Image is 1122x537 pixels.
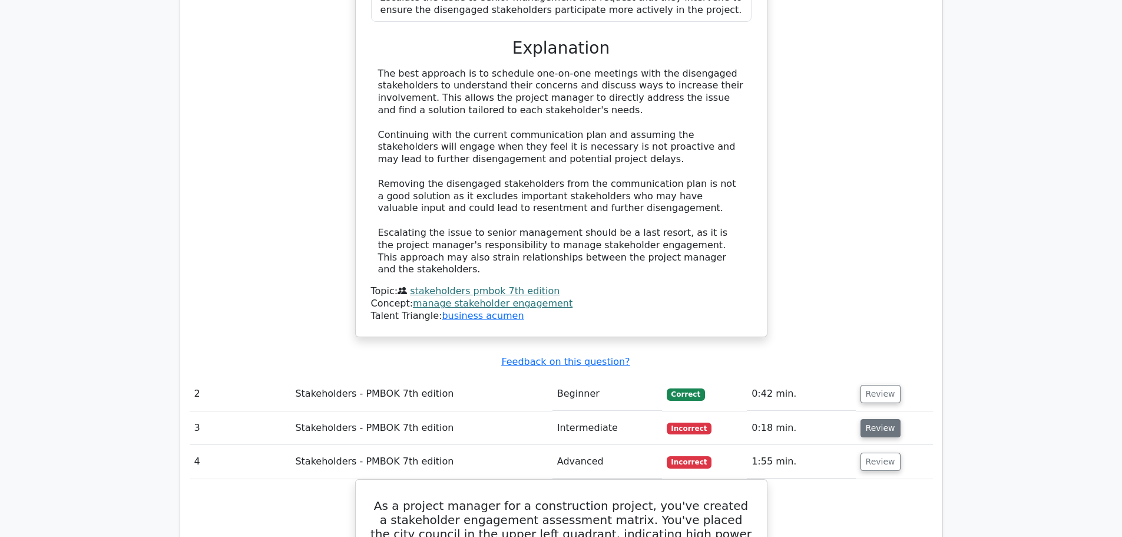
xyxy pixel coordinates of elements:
td: Beginner [552,377,662,411]
td: 0:42 min. [747,377,855,411]
span: Incorrect [667,423,712,434]
a: stakeholders pmbok 7th edition [410,285,560,296]
td: 1:55 min. [747,445,855,479]
td: 4 [190,445,291,479]
td: Stakeholders - PMBOK 7th edition [290,411,552,445]
a: manage stakeholder engagement [413,298,572,309]
td: Advanced [552,445,662,479]
td: 0:18 min. [747,411,855,445]
h3: Explanation [378,38,744,58]
td: Stakeholders - PMBOK 7th edition [290,377,552,411]
td: 2 [190,377,291,411]
td: 3 [190,411,291,445]
button: Review [860,453,901,471]
td: Stakeholders - PMBOK 7th edition [290,445,552,479]
button: Review [860,419,901,437]
td: Intermediate [552,411,662,445]
div: The best approach is to schedule one-on-one meetings with the disengaged stakeholders to understa... [378,68,744,276]
a: business acumen [442,310,524,321]
span: Incorrect [667,456,712,468]
span: Correct [667,388,705,400]
button: Review [860,385,901,403]
a: Feedback on this question? [501,356,630,367]
div: Talent Triangle: [371,285,752,322]
div: Topic: [371,285,752,298]
div: Concept: [371,298,752,310]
